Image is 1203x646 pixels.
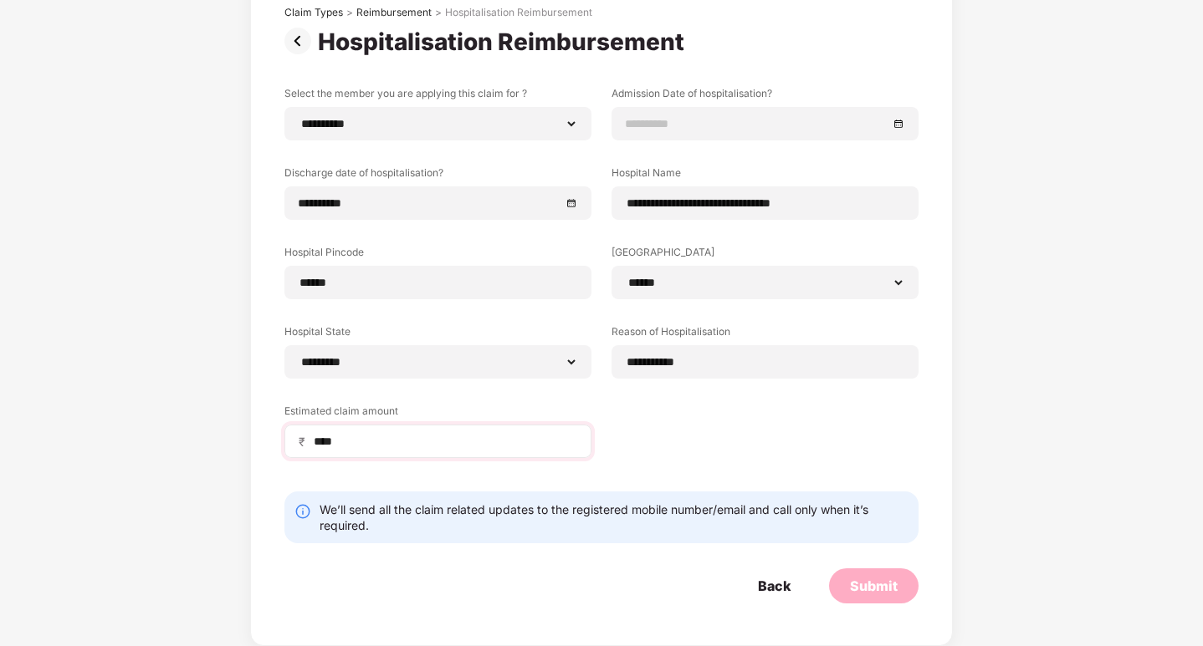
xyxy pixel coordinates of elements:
[284,28,318,54] img: svg+xml;base64,PHN2ZyBpZD0iUHJldi0zMngzMiIgeG1sbnM9Imh0dHA6Ly93d3cudzMub3JnLzIwMDAvc3ZnIiB3aWR0aD...
[445,6,592,19] div: Hospitalisation Reimbursement
[612,165,919,186] label: Hospital Name
[284,6,343,19] div: Claim Types
[318,28,691,56] div: Hospitalisation Reimbursement
[758,577,791,595] div: Back
[435,6,442,19] div: >
[299,434,312,450] span: ₹
[346,6,353,19] div: >
[284,324,591,345] label: Hospital State
[284,245,591,266] label: Hospital Pincode
[284,86,591,107] label: Select the member you are applying this claim for ?
[284,404,591,425] label: Estimated claim amount
[612,245,919,266] label: [GEOGRAPHIC_DATA]
[284,165,591,186] label: Discharge date of hospitalisation?
[294,503,311,520] img: svg+xml;base64,PHN2ZyBpZD0iSW5mby0yMHgyMCIgeG1sbnM9Imh0dHA6Ly93d3cudzMub3JnLzIwMDAvc3ZnIiB3aWR0aD...
[320,501,909,533] div: We’ll send all the claim related updates to the registered mobile number/email and call only when...
[612,86,919,107] label: Admission Date of hospitalisation?
[612,324,919,345] label: Reason of Hospitalisation
[850,577,898,595] div: Submit
[356,6,432,19] div: Reimbursement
